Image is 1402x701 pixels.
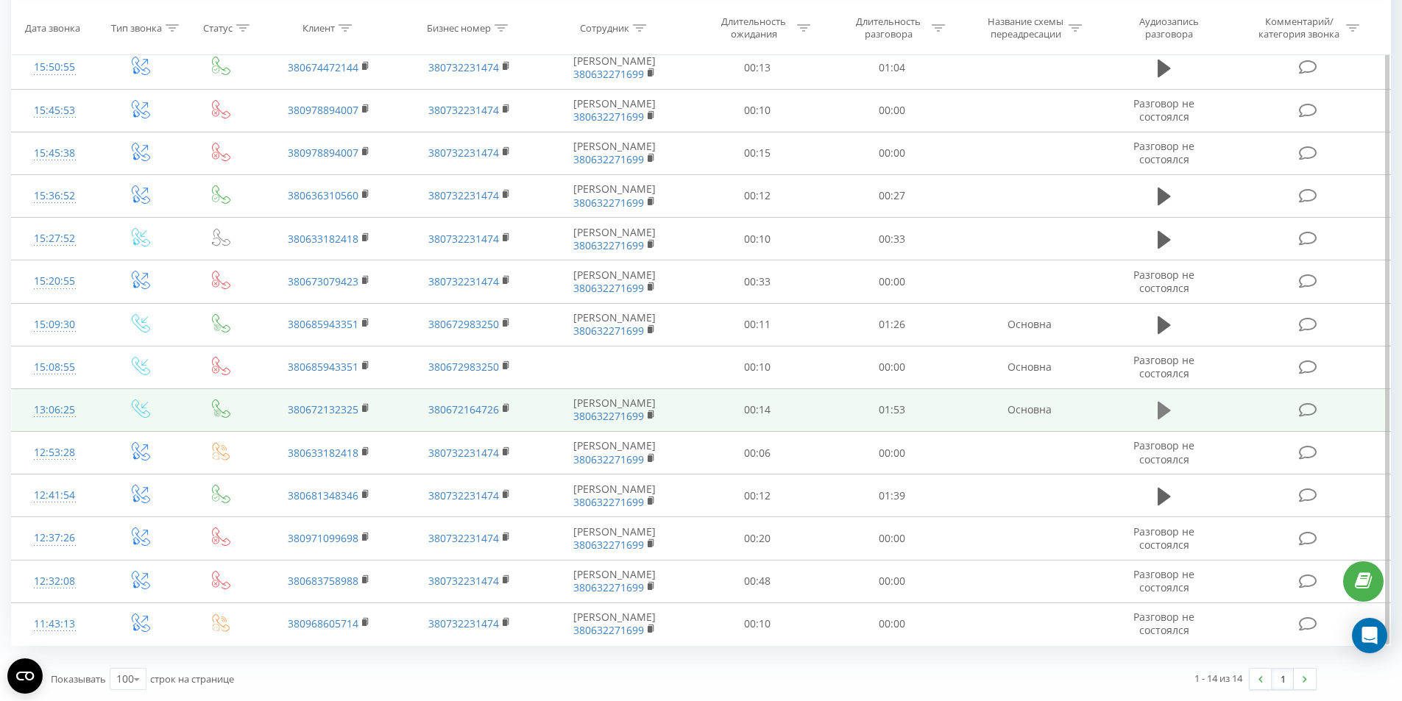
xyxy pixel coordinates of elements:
[26,438,83,467] div: 12:53:28
[26,567,83,596] div: 12:32:08
[7,658,43,694] button: Open CMP widget
[825,132,960,174] td: 00:00
[539,260,690,303] td: [PERSON_NAME]
[573,238,644,252] a: 380632271699
[428,274,499,288] a: 380732231474
[428,488,499,502] a: 380732231474
[539,46,690,89] td: [PERSON_NAME]
[539,132,690,174] td: [PERSON_NAME]
[539,602,690,645] td: [PERSON_NAME]
[690,474,825,517] td: 00:12
[573,538,644,552] a: 380632271699
[428,616,499,630] a: 380732231474
[690,346,825,388] td: 00:10
[288,531,358,545] a: 380971099698
[690,432,825,474] td: 00:06
[288,446,358,460] a: 380633182418
[428,103,499,117] a: 380732231474
[690,260,825,303] td: 00:33
[573,409,644,423] a: 380632271699
[302,21,335,34] div: Клиент
[573,324,644,338] a: 380632271699
[428,446,499,460] a: 380732231474
[427,21,491,34] div: Бизнес номер
[288,488,358,502] a: 380681348346
[690,517,825,560] td: 00:20
[288,317,358,331] a: 380685943351
[428,188,499,202] a: 380732231474
[1133,567,1194,594] span: Разговор не состоялся
[288,574,358,588] a: 380683758988
[690,89,825,132] td: 00:10
[580,21,629,34] div: Сотрудник
[573,623,644,637] a: 380632271699
[428,60,499,74] a: 380732231474
[26,310,83,339] div: 15:09:30
[428,360,499,374] a: 380672983250
[1121,15,1217,40] div: Аудиозапись разговора
[288,274,358,288] a: 380673079423
[26,139,83,168] div: 15:45:38
[26,224,83,253] div: 15:27:52
[573,281,644,295] a: 380632271699
[573,67,644,81] a: 380632271699
[428,146,499,160] a: 380732231474
[573,152,644,166] a: 380632271699
[26,53,83,82] div: 15:50:55
[849,15,928,40] div: Длительность разговора
[26,267,83,296] div: 15:20:55
[825,218,960,260] td: 00:33
[825,517,960,560] td: 00:00
[539,174,690,217] td: [PERSON_NAME]
[1194,671,1242,686] div: 1 - 14 из 14
[428,574,499,588] a: 380732231474
[690,46,825,89] td: 00:13
[690,303,825,346] td: 00:11
[26,96,83,125] div: 15:45:53
[825,346,960,388] td: 00:00
[959,346,1099,388] td: Основна
[428,232,499,246] a: 380732231474
[539,560,690,602] td: [PERSON_NAME]
[288,60,358,74] a: 380674472144
[539,388,690,431] td: [PERSON_NAME]
[573,452,644,466] a: 380632271699
[111,21,162,34] div: Тип звонка
[539,432,690,474] td: [PERSON_NAME]
[1133,268,1194,295] span: Разговор не состоялся
[539,218,690,260] td: [PERSON_NAME]
[203,21,233,34] div: Статус
[690,218,825,260] td: 00:10
[539,474,690,517] td: [PERSON_NAME]
[573,495,644,509] a: 380632271699
[1133,524,1194,552] span: Разговор не состоялся
[288,146,358,160] a: 380978894007
[26,524,83,552] div: 12:37:26
[1133,139,1194,166] span: Разговор не состоялся
[26,182,83,210] div: 15:36:52
[825,388,960,431] td: 01:53
[690,602,825,645] td: 00:10
[573,110,644,124] a: 380632271699
[690,132,825,174] td: 00:15
[51,672,106,686] span: Показывать
[1133,438,1194,466] span: Разговор не состоялся
[1352,618,1387,653] div: Open Intercom Messenger
[1256,15,1342,40] div: Комментарий/категория звонка
[288,188,358,202] a: 380636310560
[288,616,358,630] a: 380968605714
[1133,96,1194,124] span: Разговор не состоялся
[539,303,690,346] td: [PERSON_NAME]
[825,474,960,517] td: 01:39
[428,531,499,545] a: 380732231474
[539,89,690,132] td: [PERSON_NAME]
[288,103,358,117] a: 380978894007
[428,317,499,331] a: 380672983250
[690,560,825,602] td: 00:48
[573,580,644,594] a: 380632271699
[825,89,960,132] td: 00:00
[288,402,358,416] a: 380672132325
[825,46,960,89] td: 01:04
[26,481,83,510] div: 12:41:54
[690,174,825,217] td: 00:12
